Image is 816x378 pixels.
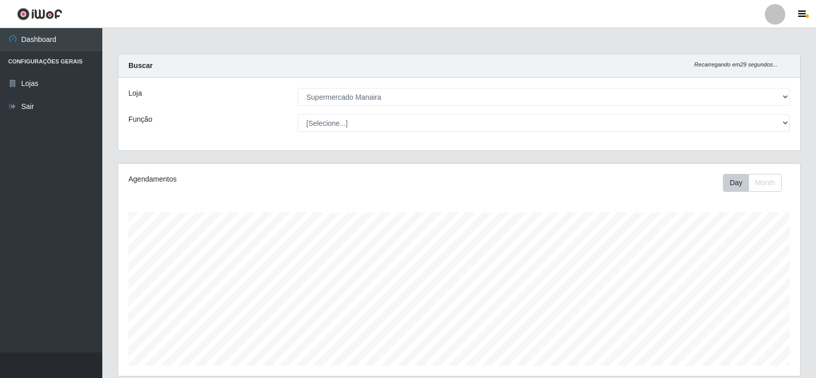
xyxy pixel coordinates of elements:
[723,174,749,192] button: Day
[128,174,395,185] div: Agendamentos
[128,88,142,99] label: Loja
[723,174,790,192] div: Toolbar with button groups
[694,61,778,68] i: Recarregando em 29 segundos...
[17,8,62,20] img: CoreUI Logo
[128,114,152,125] label: Função
[128,61,152,70] strong: Buscar
[723,174,782,192] div: First group
[748,174,782,192] button: Month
